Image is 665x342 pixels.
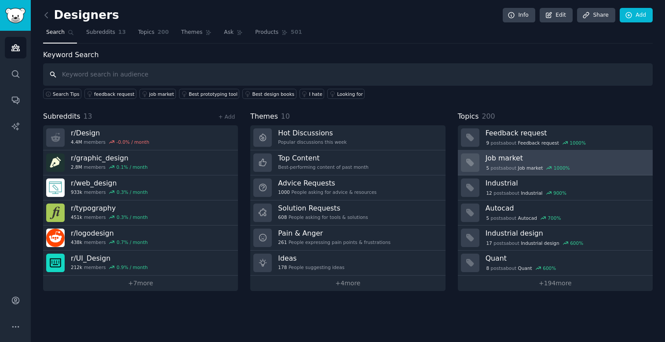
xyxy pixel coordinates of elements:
div: 0.1 % / month [117,164,148,170]
a: Quant8postsaboutQuant600% [458,251,653,276]
span: Search Tips [53,91,80,97]
span: Subreddits [43,111,80,122]
a: r/UI_Design212kmembers0.9% / month [43,251,238,276]
span: Topics [138,29,154,36]
a: Top ContentBest-performing content of past month [250,150,445,175]
span: Ask [224,29,234,36]
div: Looking for [337,91,363,97]
div: members [71,239,148,245]
img: graphic_design [46,153,65,172]
h3: r/ typography [71,204,148,213]
div: post s about [486,189,567,197]
span: Themes [181,29,203,36]
a: feedback request [84,89,136,99]
div: members [71,214,148,220]
span: 12 [486,190,492,196]
div: I hate [309,91,322,97]
a: I hate [300,89,325,99]
span: 17 [486,240,492,246]
div: members [71,189,148,195]
a: r/typography451kmembers0.3% / month [43,200,238,226]
a: Best prototyping tool [179,89,239,99]
span: Job market [518,165,543,171]
h3: Quant [486,254,647,263]
div: 0.3 % / month [117,189,148,195]
div: post s about [486,239,584,247]
span: 13 [118,29,126,36]
span: 933k [71,189,82,195]
a: Subreddits13 [83,25,129,44]
div: post s about [486,214,562,222]
a: Ask [221,25,246,44]
a: Autocad5postsaboutAutocad700% [458,200,653,226]
div: 900 % [553,190,566,196]
button: Search Tips [43,89,81,99]
div: -0.0 % / month [117,139,150,145]
h3: Autocad [486,204,647,213]
div: 0.3 % / month [117,214,148,220]
a: Solution Requests608People asking for tools & solutions [250,200,445,226]
div: post s about [486,264,557,272]
div: People asking for tools & solutions [278,214,368,220]
a: Topics200 [135,25,172,44]
a: Share [577,8,615,23]
span: Products [255,29,278,36]
a: +194more [458,276,653,291]
a: r/Design4.4Mmembers-0.0% / month [43,125,238,150]
span: 1000 [278,189,290,195]
span: Quant [518,265,532,271]
a: Job market5postsaboutJob market1000% [458,150,653,175]
span: 2.8M [71,164,82,170]
span: 9 [486,140,489,146]
span: 10 [281,112,290,120]
h3: Job market [486,153,647,163]
span: 13 [84,112,92,120]
h3: Feedback request [486,128,647,138]
span: Subreddits [86,29,115,36]
div: feedback request [94,91,135,97]
span: Industrial [521,190,542,196]
h3: r/ UI_Design [71,254,148,263]
div: members [71,264,148,270]
span: Search [46,29,65,36]
a: Best design books [242,89,296,99]
a: Add [620,8,653,23]
div: 0.9 % / month [117,264,148,270]
div: 0.7 % / month [117,239,148,245]
a: + Add [218,114,235,120]
div: Best design books [252,91,294,97]
a: Feedback request9postsaboutFeedback request1000% [458,125,653,150]
h3: Industrial design [486,229,647,238]
h3: Solution Requests [278,204,368,213]
span: 200 [482,112,495,120]
div: 600 % [570,240,583,246]
h3: Advice Requests [278,178,376,188]
div: job market [149,91,174,97]
a: r/logodesign438kmembers0.7% / month [43,226,238,251]
h3: Industrial [486,178,647,188]
h3: r/ web_design [71,178,148,188]
input: Keyword search in audience [43,63,653,86]
div: members [71,139,149,145]
span: 212k [71,264,82,270]
div: members [71,164,148,170]
a: Hot DiscussionsPopular discussions this week [250,125,445,150]
div: 700 % [548,215,561,221]
label: Keyword Search [43,51,99,59]
a: Info [503,8,535,23]
a: Edit [540,8,573,23]
span: Industrial design [521,240,559,246]
img: UI_Design [46,254,65,272]
img: logodesign [46,229,65,247]
span: Topics [458,111,479,122]
div: post s about [486,164,571,172]
span: Themes [250,111,278,122]
div: People expressing pain points & frustrations [278,239,391,245]
a: r/graphic_design2.8Mmembers0.1% / month [43,150,238,175]
a: Products501 [252,25,305,44]
a: job market [139,89,176,99]
img: typography [46,204,65,222]
span: 5 [486,215,489,221]
img: web_design [46,178,65,197]
h3: Top Content [278,153,369,163]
